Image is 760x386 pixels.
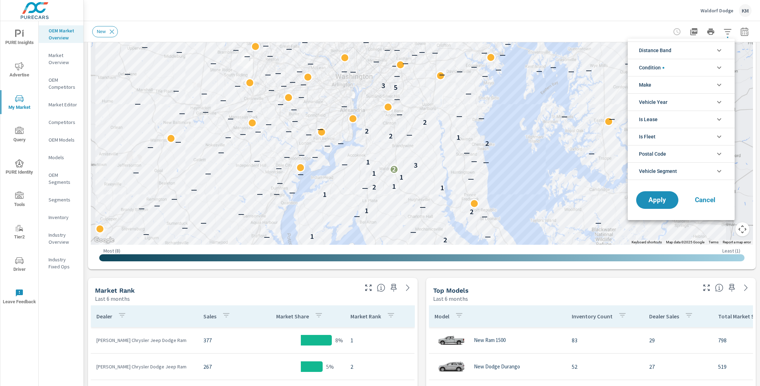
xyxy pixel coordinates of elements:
[639,145,666,162] span: Postal Code
[639,94,667,111] span: Vehicle Year
[643,197,671,203] span: Apply
[639,59,664,76] span: Condition
[636,191,678,209] button: Apply
[639,42,671,59] span: Distance Band
[684,191,726,209] button: Cancel
[628,39,735,183] ul: filter options
[639,76,651,93] span: Make
[639,111,658,128] span: Is Lease
[639,163,677,180] span: Vehicle Segment
[691,197,719,203] span: Cancel
[639,128,655,145] span: Is Fleet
